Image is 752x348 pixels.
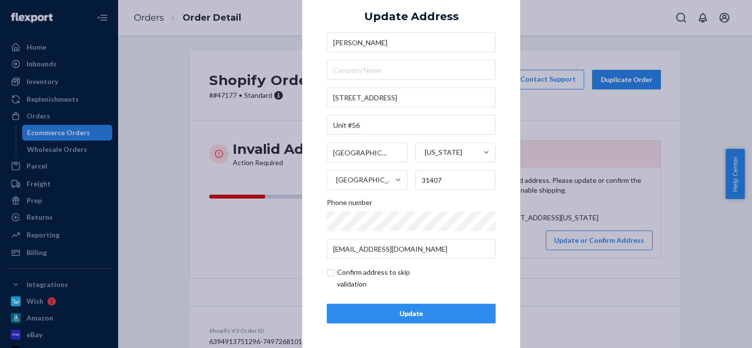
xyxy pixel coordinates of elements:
input: City [327,143,407,162]
button: Update [327,304,496,323]
input: Company Name [327,60,496,80]
div: [US_STATE] [425,147,462,157]
div: Update [335,309,487,319]
input: Street Address 2 (Optional) [327,115,496,135]
div: Update Address [364,11,459,23]
input: Street Address [327,87,496,107]
input: Email (Only Required for International) [327,239,496,259]
input: ZIP Code [415,170,496,190]
input: [GEOGRAPHIC_DATA] [335,170,336,190]
div: [GEOGRAPHIC_DATA] [336,175,394,185]
span: Phone number [327,198,372,211]
input: First & Last Name [327,32,496,52]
